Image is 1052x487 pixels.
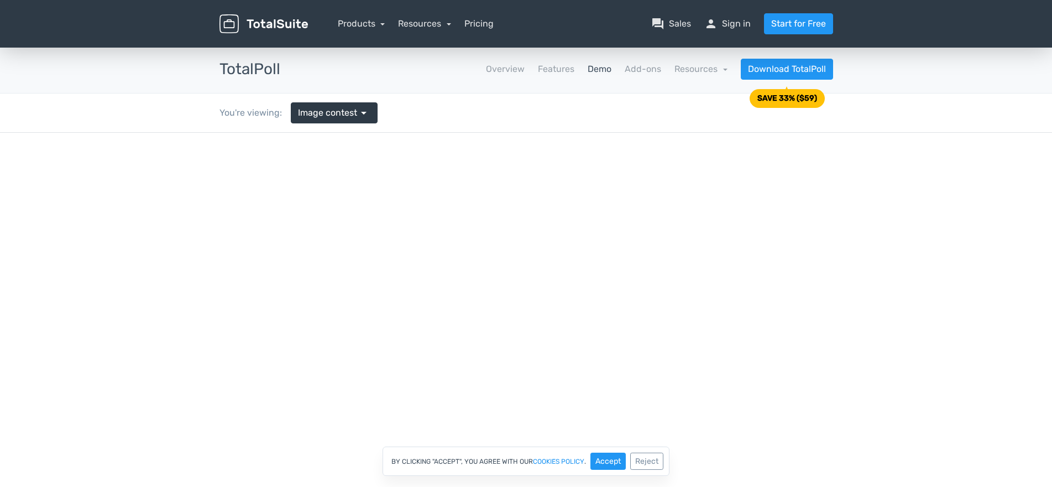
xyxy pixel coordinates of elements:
span: person [704,17,718,30]
span: Image contest [298,106,357,120]
a: Pricing [464,17,494,30]
img: TotalSuite for WordPress [219,14,308,34]
div: You're viewing: [219,106,291,120]
span: question_answer [651,17,664,30]
h3: TotalPoll [219,61,280,78]
a: Resources [398,18,451,29]
a: Overview [486,63,525,76]
a: Download TotalPoll [741,59,833,80]
button: Reject [630,453,663,470]
button: Accept [590,453,626,470]
a: Demo [588,63,611,76]
a: Start for Free [764,13,833,34]
a: personSign in [704,17,751,30]
div: SAVE 33% ($59) [757,95,817,102]
a: cookies policy [533,458,584,465]
a: question_answerSales [651,17,691,30]
a: Image contest arrow_drop_down [291,102,378,123]
a: Add-ons [625,63,661,76]
a: Products [338,18,385,29]
div: By clicking "Accept", you agree with our . [383,447,669,476]
a: Resources [674,64,727,74]
a: Features [538,63,574,76]
span: arrow_drop_down [357,106,370,120]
